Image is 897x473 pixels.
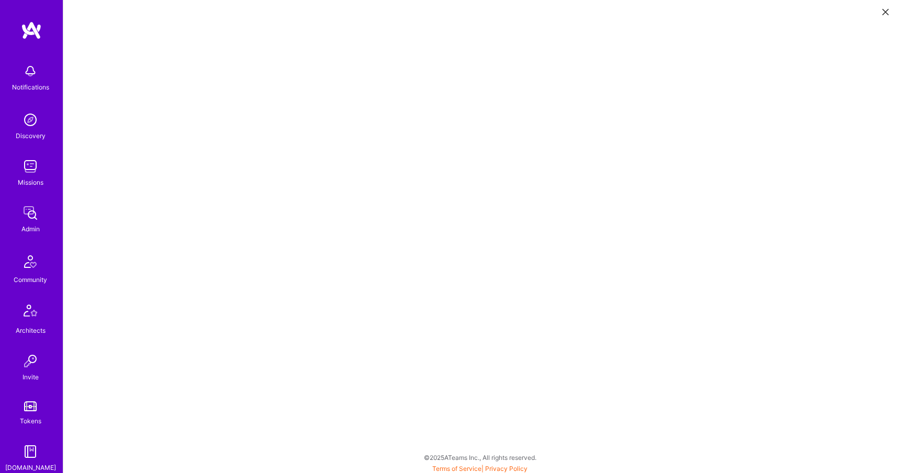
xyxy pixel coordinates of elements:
[12,82,49,93] div: Notifications
[18,177,43,188] div: Missions
[20,156,41,177] img: teamwork
[14,274,47,285] div: Community
[18,249,43,274] img: Community
[21,21,42,40] img: logo
[18,300,43,325] img: Architects
[20,61,41,82] img: bell
[20,441,41,462] img: guide book
[20,415,41,426] div: Tokens
[21,223,40,234] div: Admin
[5,462,56,473] div: [DOMAIN_NAME]
[23,371,39,382] div: Invite
[20,109,41,130] img: discovery
[16,325,46,336] div: Architects
[20,351,41,371] img: Invite
[16,130,46,141] div: Discovery
[24,401,37,411] img: tokens
[882,9,889,15] i: icon Close
[20,202,41,223] img: admin teamwork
